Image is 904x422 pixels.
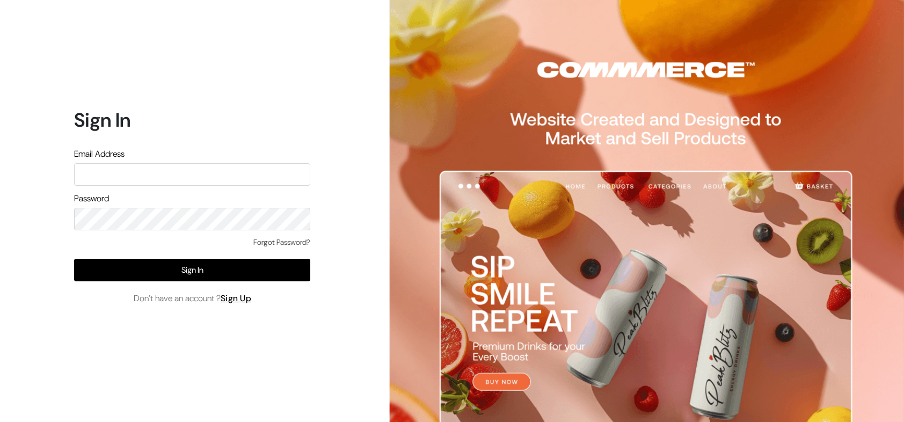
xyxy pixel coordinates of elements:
a: Forgot Password? [253,237,310,248]
a: Sign Up [221,293,252,304]
button: Sign In [74,259,310,281]
label: Password [74,192,109,205]
h1: Sign In [74,108,310,132]
span: Don’t have an account ? [134,292,252,305]
label: Email Address [74,148,125,161]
